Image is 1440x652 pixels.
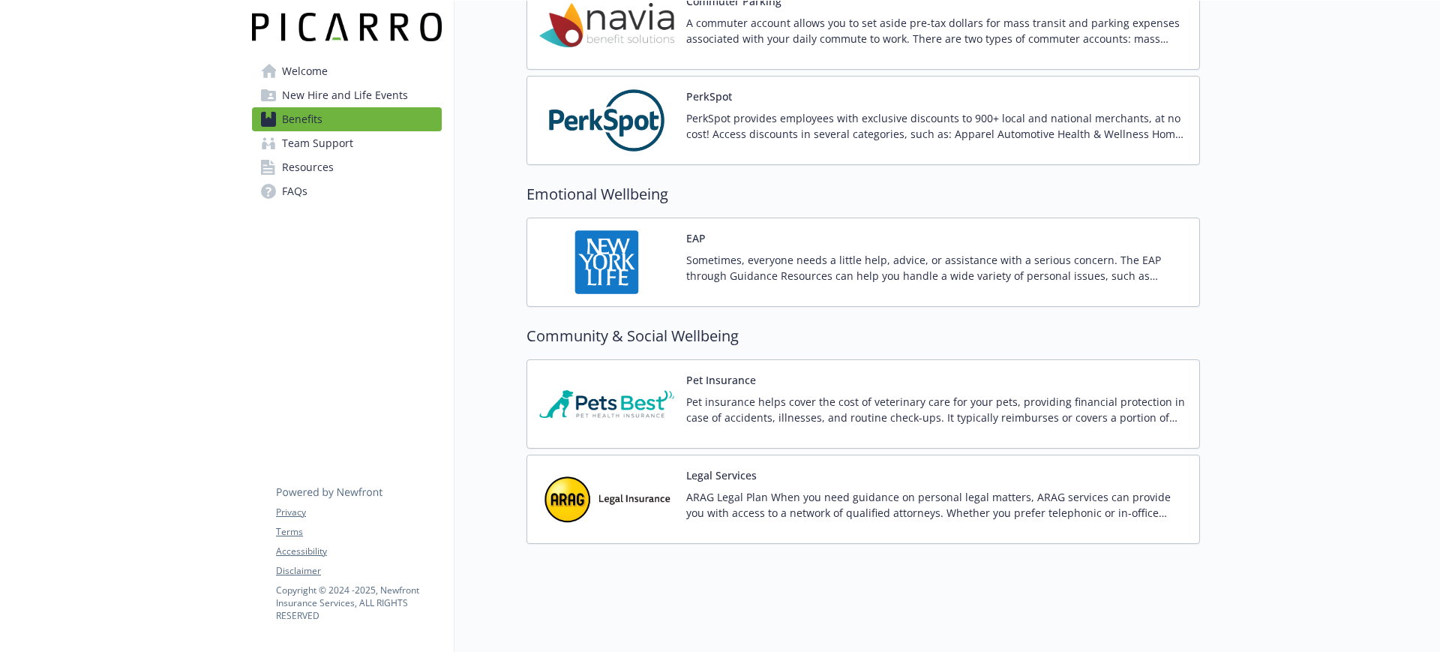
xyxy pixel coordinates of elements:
[539,372,674,436] img: Pets Best Insurance Services carrier logo
[686,15,1187,47] p: A commuter account allows you to set aside pre-tax dollars for mass transit and parking expenses ...
[686,110,1187,142] p: PerkSpot provides employees with exclusive discounts to 900+ local and national merchants, at no ...
[686,89,732,104] button: PerkSpot
[686,372,756,388] button: Pet Insurance
[252,83,442,107] a: New Hire and Life Events
[539,89,674,152] img: PerkSpot carrier logo
[276,545,441,558] a: Accessibility
[526,183,1200,206] h2: Emotional Wellbeing
[276,564,441,578] a: Disclaimer
[686,394,1187,425] p: Pet insurance helps cover the cost of veterinary care for your pets, providing financial protecti...
[252,131,442,155] a: Team Support
[252,107,442,131] a: Benefits
[282,179,307,203] span: FAQs
[686,489,1187,521] p: ARAG Legal Plan When you need guidance on personal legal matters, ARAG services can provide you w...
[282,131,353,155] span: Team Support
[252,59,442,83] a: Welcome
[252,155,442,179] a: Resources
[686,252,1187,284] p: Sometimes, everyone needs a little help, advice, or assistance with a serious concern. The EAP th...
[252,179,442,203] a: FAQs
[686,230,706,246] button: EAP
[686,467,757,483] button: Legal Services
[282,83,408,107] span: New Hire and Life Events
[539,467,674,531] img: ARAG Insurance Company carrier logo
[282,59,328,83] span: Welcome
[526,325,1200,347] h2: Community & Social Wellbeing
[276,584,441,622] p: Copyright © 2024 - 2025 , Newfront Insurance Services, ALL RIGHTS RESERVED
[276,506,441,519] a: Privacy
[282,107,322,131] span: Benefits
[539,230,674,294] img: New York Life Insurance Company carrier logo
[282,155,334,179] span: Resources
[276,525,441,539] a: Terms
